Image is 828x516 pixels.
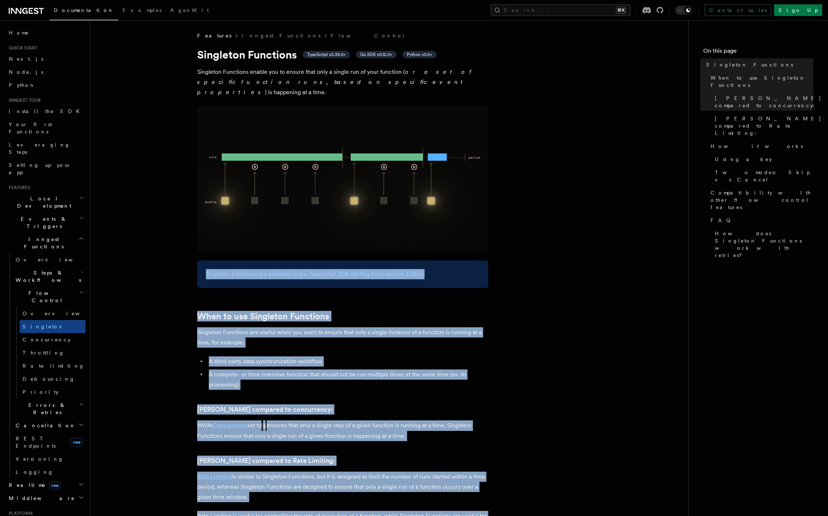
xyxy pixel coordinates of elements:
h1: Singleton Functions [197,48,488,61]
a: Examples [118,2,166,20]
a: Singleton [20,320,85,333]
span: When to use Singleton Functions [710,74,813,89]
button: Errors & Retries [13,399,85,419]
span: Node.js [9,69,43,75]
span: Python [9,82,35,88]
div: Inngest Functions [6,253,85,479]
span: Priority [23,389,59,395]
span: FAQ [710,217,734,224]
span: Overview [16,257,91,263]
span: Your first Functions [9,121,52,135]
a: Debouncing [20,372,85,385]
a: [PERSON_NAME] compared to concurrency: [197,404,333,415]
a: Compatibility with other flow control features [708,186,813,214]
span: Debouncing [23,376,75,382]
a: REST Endpointsnew [13,432,85,452]
span: new [71,438,83,447]
span: [PERSON_NAME] compared to concurrency: [715,95,821,109]
span: Install the SDK [9,108,84,114]
span: Middleware [6,495,75,502]
span: Features [6,185,30,191]
span: Overview [23,311,97,316]
a: Overview [20,307,85,320]
a: Rate limiting [20,359,85,372]
a: Contact sales [705,4,771,16]
span: Events & Triggers [6,215,79,230]
span: Quick start [6,45,37,51]
a: Python [6,79,85,92]
a: [PERSON_NAME] compared to Rate Limiting: [197,456,335,466]
a: Sign Up [774,4,822,16]
a: Flow Control [331,32,405,39]
span: Inngest Functions [6,236,79,250]
a: Priority [20,385,85,399]
button: Realtimenew [6,479,85,492]
button: Middleware [6,492,85,505]
a: When to use Singleton Functions [708,71,813,92]
button: Toggle dark mode [675,6,693,15]
span: Logging [16,469,53,475]
a: Install the SDK [6,105,85,118]
h4: On this page [703,47,813,58]
a: Leveraging Steps [6,138,85,159]
span: TypeScript v3.39.0+ [307,52,346,57]
span: Errors & Retries [13,401,79,416]
code: 1 [262,423,267,429]
p: is similar to Singleton Functions, but it is designed to limit the number of runs started within ... [197,472,488,502]
a: Two modes: Skip vs Cancel [712,166,813,186]
span: Examples [123,7,162,13]
span: new [49,481,61,489]
span: How does Singleton Functions work with retries? [715,230,813,259]
a: Documentation [49,2,118,20]
a: Concurrency [212,422,247,429]
span: Documentation [54,7,114,13]
button: Inngest Functions [6,233,85,253]
span: Concurrency [23,337,71,343]
p: Singleton Functions are available in the TypeScript SDK starting from version 3.39.0. [206,269,479,279]
a: Node.js [6,65,85,79]
li: A compute- or time-intensive function that should not be run multiple times at the same time (ex:... [207,369,488,390]
a: Singleton Functions [703,58,813,71]
a: Next.js [6,52,85,65]
span: Realtime [6,481,61,489]
span: Next.js [9,56,43,62]
span: Local Development [6,195,79,209]
a: How it works [708,140,813,153]
a: [PERSON_NAME] compared to Rate Limiting: [712,112,813,140]
kbd: ⌘K [616,7,626,14]
p: Singleton Functions enable you to ensure that only a single run of your function ( ) is happening... [197,67,488,97]
a: Versioning [13,452,85,465]
span: Setting up your app [9,162,71,175]
a: Rate Limiting [197,473,232,480]
span: Home [9,29,29,36]
span: Rate limiting [23,363,84,369]
a: Setting up your app [6,159,85,179]
a: How does Singleton Functions work with retries? [712,227,813,262]
span: Singleton Functions [706,61,793,68]
a: Concurrency [20,333,85,346]
a: AgentKit [166,2,213,20]
span: Flow Control [13,289,79,304]
span: Singleton [23,324,64,329]
span: AgentKit [170,7,209,13]
span: Go SDK v0.12.0+ [360,52,392,57]
button: Local Development [6,192,85,212]
a: Inngest Functions [242,32,321,39]
p: While set to ensures that only a single step of a given function is running at a time, Singleton ... [197,420,488,441]
a: Logging [13,465,85,479]
button: Flow Control [13,287,85,307]
a: Your first Functions [6,118,85,138]
span: Python v0.5+ [407,52,432,57]
a: [PERSON_NAME] compared to concurrency: [712,92,813,112]
a: FAQ [708,214,813,227]
li: A third-party data synchronization workflow [207,356,488,367]
span: Using a key [715,156,772,163]
span: REST Endpoints [16,436,56,449]
button: Search...⌘K [491,4,630,16]
a: When to use Singleton Functions [197,311,329,321]
div: Flow Control [13,307,85,399]
span: How it works [710,143,803,150]
img: Singleton Functions only process one run at a time. [197,106,488,252]
p: Singleton Functions are useful when you want to ensure that only a single instance of a function ... [197,327,488,348]
span: Cancellation [13,422,76,429]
